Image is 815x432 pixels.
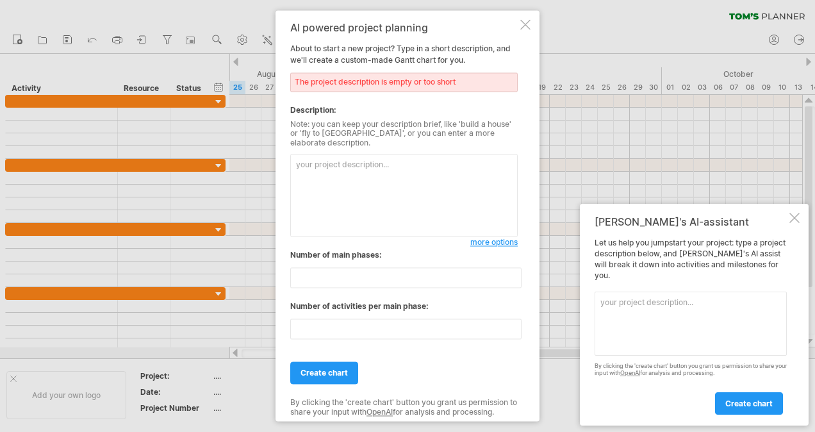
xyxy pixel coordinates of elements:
a: create chart [715,392,783,415]
a: more options [470,237,518,249]
a: create chart [290,362,358,385]
span: more options [470,238,518,247]
a: OpenAI [620,369,640,376]
div: Let us help you jumpstart your project: type a project description below, and [PERSON_NAME]'s AI ... [595,238,787,414]
a: OpenAI [366,407,393,417]
div: Description: [290,104,518,116]
div: Number of activities per main phase: [290,301,518,313]
div: [PERSON_NAME]'s AI-assistant [595,215,787,228]
div: About to start a new project? Type in a short description, and we'll create a custom-made Gantt c... [290,22,518,410]
span: create chart [300,369,348,378]
div: By clicking the 'create chart' button you grant us permission to share your input with for analys... [595,363,787,377]
div: AI powered project planning [290,22,518,33]
div: The project description is empty or too short [290,72,518,92]
div: Number of main phases: [290,250,518,262]
span: create chart [725,399,773,408]
div: By clicking the 'create chart' button you grant us permission to share your input with for analys... [290,399,518,417]
div: Note: you can keep your description brief, like 'build a house' or 'fly to [GEOGRAPHIC_DATA]', or... [290,120,518,147]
